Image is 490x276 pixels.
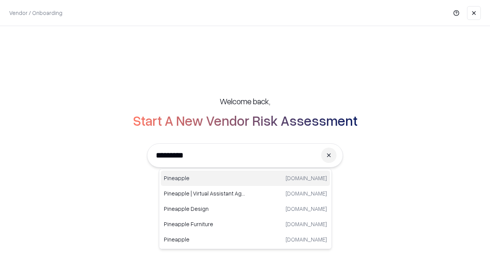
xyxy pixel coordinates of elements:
p: [DOMAIN_NAME] [286,189,327,197]
p: [DOMAIN_NAME] [286,205,327,213]
p: [DOMAIN_NAME] [286,174,327,182]
p: [DOMAIN_NAME] [286,220,327,228]
p: Pineapple | Virtual Assistant Agency [164,189,245,197]
p: Pineapple [164,235,245,243]
p: Vendor / Onboarding [9,9,62,17]
p: Pineapple Furniture [164,220,245,228]
p: Pineapple Design [164,205,245,213]
p: Pineapple [164,174,245,182]
h2: Start A New Vendor Risk Assessment [133,113,358,128]
p: [DOMAIN_NAME] [286,235,327,243]
h5: Welcome back, [220,96,270,107]
div: Suggestions [159,169,332,249]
